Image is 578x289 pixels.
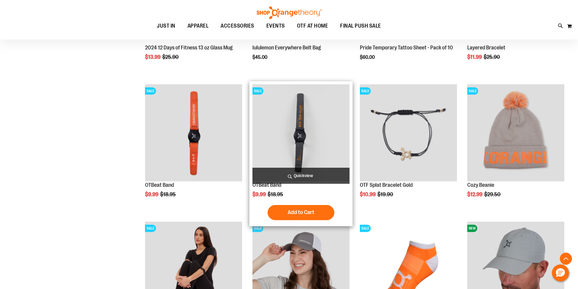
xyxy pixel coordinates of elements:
a: OTF AT HOME [291,19,334,33]
a: Layered Bracelet [467,45,505,51]
a: Quickview [252,168,350,184]
span: APPAREL [188,19,209,33]
span: Add to Cart [288,209,314,216]
span: $9.99 [145,191,159,197]
img: Product image for Splat Bracelet Gold [360,84,457,181]
span: SALE [360,87,371,95]
a: JUST IN [151,19,181,33]
span: SALE [252,225,263,232]
a: OTBeat BandSALE [252,84,350,182]
span: FINAL PUSH SALE [340,19,381,33]
span: $60.00 [360,55,376,60]
span: $18.95 [160,191,177,197]
span: $9.99 [252,191,267,197]
img: OTBeat Band [252,84,350,181]
span: EVENTS [266,19,285,33]
div: product [357,81,460,213]
span: SALE [467,87,478,95]
button: Hello, have a question? Let’s chat. [552,264,569,281]
img: Shop Orangetheory [256,6,323,19]
a: Product image for Splat Bracelet GoldSALE [360,84,457,182]
button: Add to Cart [268,205,334,220]
span: OTF AT HOME [297,19,328,33]
a: OTF Splat Bracelet Gold [360,182,413,188]
a: OTBeat Band [252,182,281,188]
span: $18.95 [268,191,284,197]
span: ACCESSORIES [221,19,254,33]
span: $11.99 [467,54,483,60]
span: $10.99 [360,191,377,197]
div: product [249,81,353,226]
a: OTBeat Band [145,182,174,188]
a: lululemon Everywhere Belt Bag [252,45,321,51]
span: $25.90 [484,54,501,60]
span: $19.90 [377,191,394,197]
span: $29.50 [484,191,502,197]
button: Back To Top [560,253,572,265]
a: EVENTS [260,19,291,33]
span: $12.99 [467,191,483,197]
a: 2024 12 Days of Fitness 13 oz Glass Mug [145,45,233,51]
a: Pride Temporary Tattoo Sheet - Pack of 10 [360,45,453,51]
span: $13.99 [145,54,161,60]
a: APPAREL [181,19,215,33]
a: OTBeat BandSALE [145,84,242,182]
div: product [142,81,245,213]
a: FINAL PUSH SALE [334,19,387,33]
span: $25.90 [162,54,180,60]
span: SALE [360,225,371,232]
a: Main view of OTF Cozy Scarf GreySALE [467,84,564,182]
span: SALE [252,87,263,95]
span: JUST IN [157,19,175,33]
span: SALE [145,87,156,95]
span: $45.00 [252,55,268,60]
a: ACCESSORIES [215,19,260,33]
span: SALE [145,225,156,232]
a: Cozy Beanie [467,182,494,188]
span: NEW [467,225,477,232]
div: product [464,81,567,213]
img: Main view of OTF Cozy Scarf Grey [467,84,564,181]
img: OTBeat Band [145,84,242,181]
